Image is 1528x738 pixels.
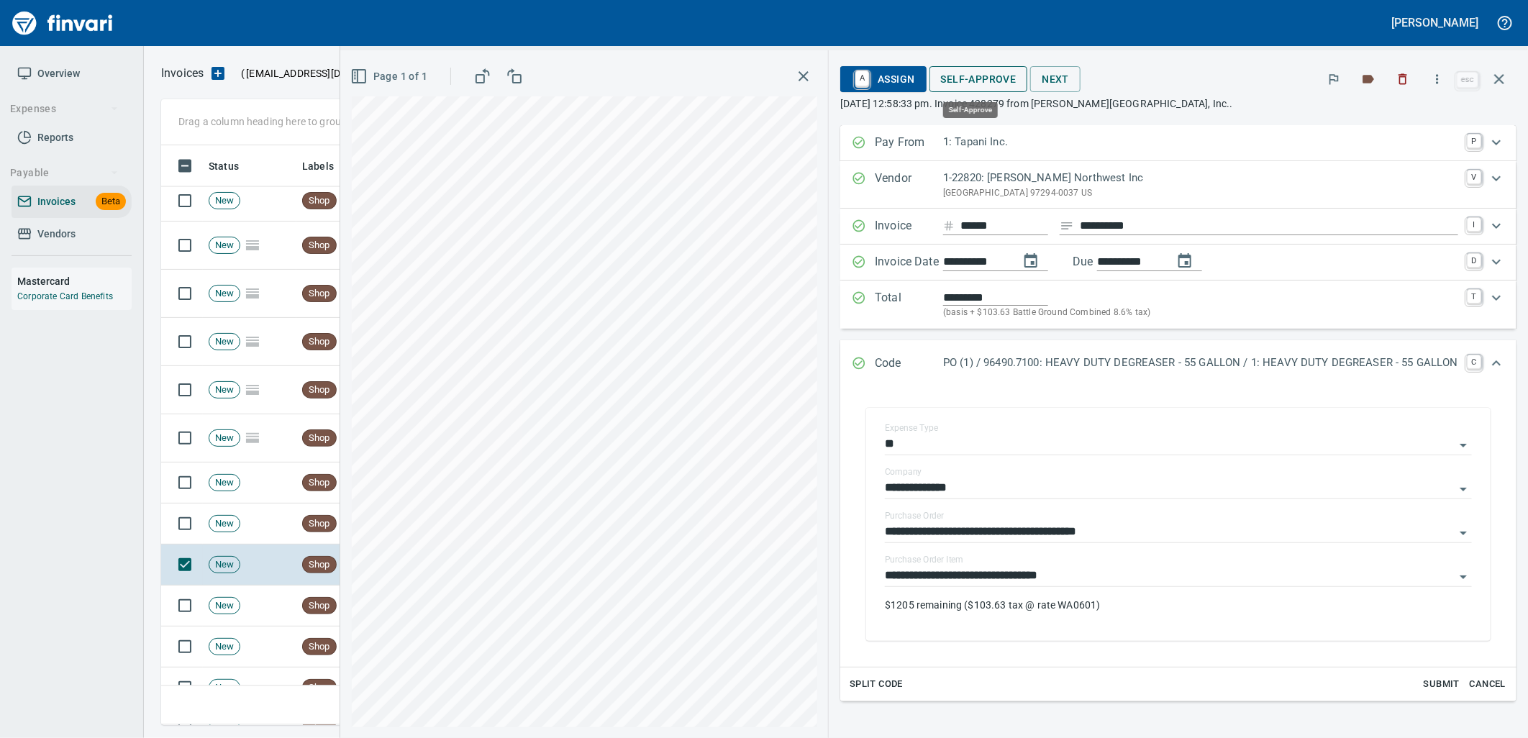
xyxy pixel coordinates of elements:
[875,355,943,373] p: Code
[943,306,1458,320] p: (basis + $103.63 Battle Ground Combined 8.6% tax)
[4,160,124,186] button: Payable
[96,193,126,210] span: Beta
[1467,134,1481,148] a: P
[303,558,336,572] span: Shop
[12,58,132,90] a: Overview
[12,122,132,154] a: Reports
[943,355,1458,371] p: PO (1) / 96490.7100: HEAVY DUTY DEGREASER - 55 GALLON / 1: HEAVY DUTY DEGREASER - 55 GALLON
[303,517,336,531] span: Shop
[303,287,336,301] span: Shop
[840,209,1516,245] div: Expand
[1422,676,1461,693] span: Submit
[303,681,336,695] span: Shop
[1419,673,1465,696] button: Submit
[1467,253,1481,268] a: D
[209,383,240,397] span: New
[303,194,336,208] span: Shop
[929,66,1028,93] button: Self-Approve
[885,598,1472,612] p: $1205 remaining ($103.63 tax @ rate WA0601)
[178,114,389,129] p: Drag a column heading here to group the table
[840,281,1516,329] div: Expand
[840,245,1516,281] div: Expand
[240,383,265,395] span: Pages Split
[204,65,232,82] button: Upload an Invoice
[840,96,1516,111] p: [DATE] 12:58:33 pm. Invoice 428279 from [PERSON_NAME][GEOGRAPHIC_DATA], Inc..
[209,335,240,349] span: New
[37,129,73,147] span: Reports
[1453,523,1473,543] button: Open
[353,68,427,86] span: Page 1 of 1
[10,164,119,182] span: Payable
[846,673,906,696] button: Split Code
[1042,70,1069,88] span: Next
[209,599,240,613] span: New
[4,96,124,122] button: Expenses
[885,468,922,477] label: Company
[1030,66,1081,93] button: Next
[875,134,943,152] p: Pay From
[840,340,1516,388] div: Expand
[17,273,132,289] h6: Mastercard
[161,65,204,82] nav: breadcrumb
[303,599,336,613] span: Shop
[240,287,265,299] span: Pages Split
[240,239,265,250] span: Pages Split
[852,67,914,91] span: Assign
[303,476,336,490] span: Shop
[209,432,240,445] span: New
[840,161,1516,209] div: Expand
[209,517,240,531] span: New
[303,640,336,654] span: Shop
[1060,219,1074,233] svg: Invoice description
[885,512,945,521] label: Purchase Order
[1453,62,1516,96] span: Close invoice
[943,170,1458,186] p: 1-22820: [PERSON_NAME] Northwest Inc
[1467,355,1481,369] a: C
[941,70,1017,88] span: Self-Approve
[840,66,926,92] button: AAssign
[885,424,938,433] label: Expense Type
[209,640,240,654] span: New
[37,225,76,243] span: Vendors
[245,66,410,81] span: [EMAIL_ADDRESS][DOMAIN_NAME]
[209,476,240,490] span: New
[303,383,336,397] span: Shop
[840,388,1516,701] div: Expand
[1388,12,1482,34] button: [PERSON_NAME]
[303,239,336,252] span: Shop
[1453,435,1473,455] button: Open
[1387,63,1419,95] button: Discard
[232,66,414,81] p: ( )
[209,558,240,572] span: New
[943,134,1458,150] p: 1: Tapani Inc.
[1352,63,1384,95] button: Labels
[850,676,903,693] span: Split Code
[302,158,353,175] span: Labels
[302,158,334,175] span: Labels
[161,65,204,82] p: Invoices
[1467,289,1481,304] a: T
[1465,673,1511,696] button: Cancel
[885,556,963,565] label: Purchase Order Item
[209,287,240,301] span: New
[855,70,869,86] a: A
[875,289,943,320] p: Total
[1422,63,1453,95] button: More
[1318,63,1350,95] button: Flag
[303,432,336,445] span: Shop
[1392,15,1478,30] h5: [PERSON_NAME]
[875,253,943,272] p: Invoice Date
[943,217,955,234] svg: Invoice number
[303,335,336,349] span: Shop
[1467,217,1481,232] a: I
[17,291,113,301] a: Corporate Card Benefits
[240,432,265,443] span: Pages Split
[209,681,240,695] span: New
[875,170,943,200] p: Vendor
[9,6,117,40] img: Finvari
[1457,72,1478,88] a: esc
[1073,253,1141,270] p: Due
[37,193,76,211] span: Invoices
[240,335,265,347] span: Pages Split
